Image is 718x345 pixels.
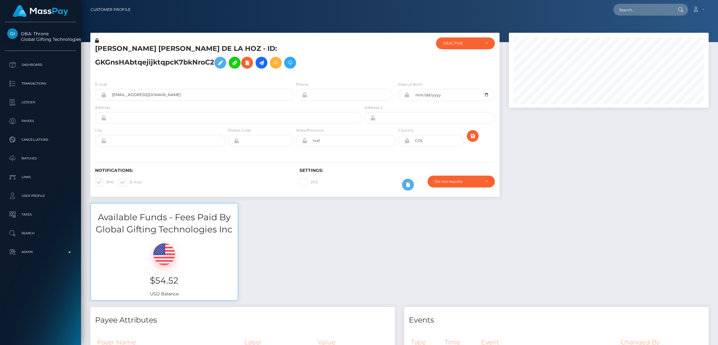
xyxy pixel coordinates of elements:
a: Search [5,226,76,241]
a: Customer Profile [91,3,131,16]
label: Date of Birth [398,82,422,87]
div: DEACTIVE [443,41,481,46]
label: Postal Code [228,128,251,133]
button: Do not require [428,176,495,187]
input: Search... [613,4,672,16]
a: Transactions [5,76,76,91]
img: MassPay Logo [13,5,68,17]
div: USD Balance [91,236,238,300]
a: Ledger [5,95,76,110]
h6: Notifications: [95,168,290,173]
a: Taxes [5,207,76,222]
label: Country [398,128,414,133]
label: Phone [296,82,309,87]
button: DEACTIVE [436,37,495,49]
p: Batches [7,154,74,163]
h4: Events [409,315,704,326]
label: Address [95,105,110,110]
label: 2FA [299,178,318,186]
p: Taxes [7,210,74,219]
p: Admin [7,247,74,257]
a: Batches [5,151,76,166]
h3: $54.52 [95,275,233,287]
a: User Profile [5,188,76,204]
p: Cancellations [7,135,74,144]
label: Address 2 [364,105,383,110]
img: USD.png [153,243,175,265]
a: Dashboard [5,57,76,73]
p: Links [7,172,74,182]
p: User Profile [7,191,74,201]
a: Payees [5,113,76,129]
h5: [PERSON_NAME] [PERSON_NAME] DE LA HOZ - ID: GKGnsHAbtqejijktqpcK7bkNroC2 [95,44,358,72]
p: Ledger [7,98,74,107]
a: Initiate Payout [256,57,267,69]
p: Transactions [7,79,74,88]
h4: Payee Attributes [95,315,390,326]
span: DBA: Throne Global Gifting Technologies Inc [5,31,76,42]
h6: Settings: [299,168,495,173]
div: Do not require [435,179,481,184]
a: Links [5,169,76,185]
label: SMS [95,178,114,186]
a: Admin [5,244,76,260]
img: Global Gifting Technologies Inc [7,28,18,39]
label: State/Province [296,128,324,133]
label: City [95,128,103,133]
p: Payees [7,116,74,126]
label: E-mail [95,82,107,87]
a: Cancellations [5,132,76,148]
p: Dashboard [7,60,74,70]
label: E-mail [119,178,142,186]
p: Search [7,229,74,238]
h3: Available Funds - Fees Paid By Global Gifting Technologies Inc [91,211,238,236]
